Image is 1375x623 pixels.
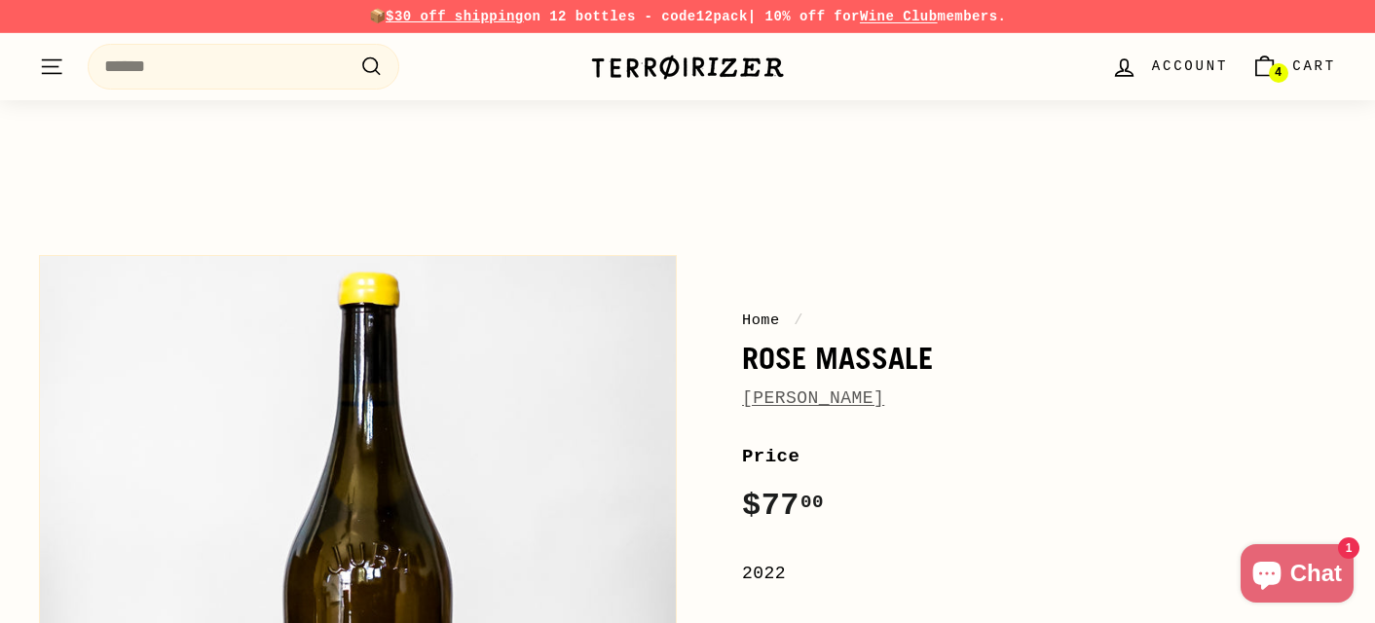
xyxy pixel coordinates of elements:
p: 📦 on 12 bottles - code | 10% off for members. [39,6,1336,27]
h1: Rose Massale [742,342,1336,375]
a: Cart [1240,38,1348,95]
label: Price [742,442,1336,471]
span: Cart [1292,55,1336,77]
span: 4 [1275,66,1282,80]
span: / [789,311,808,329]
a: [PERSON_NAME] [742,388,884,408]
strong: 12pack [696,9,748,24]
a: Home [742,311,780,329]
span: $30 off shipping [386,9,524,24]
inbox-online-store-chat: Shopify online store chat [1235,544,1359,607]
nav: breadcrumbs [742,309,1336,332]
a: Wine Club [860,9,938,24]
div: 2022 [742,560,1336,588]
a: Account [1099,38,1240,95]
sup: 00 [800,492,824,513]
span: $77 [742,488,824,524]
span: Account [1152,55,1228,77]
